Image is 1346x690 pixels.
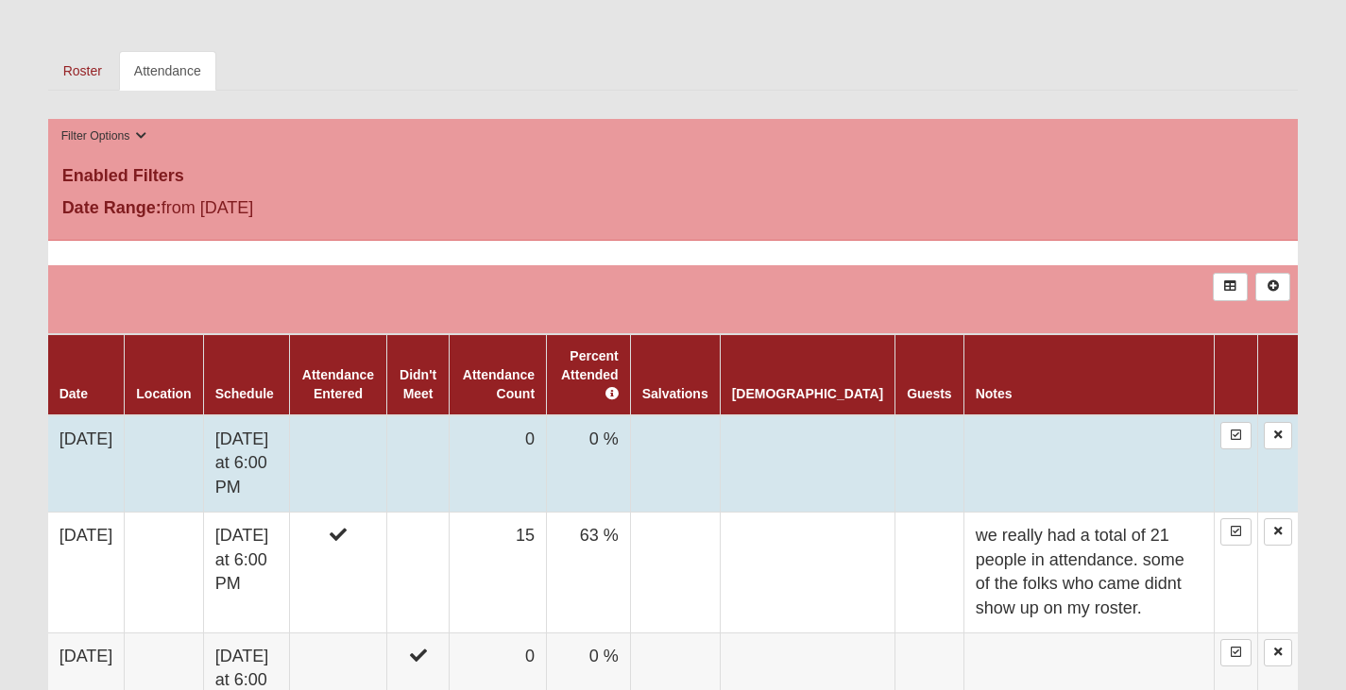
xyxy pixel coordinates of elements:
[215,386,274,401] a: Schedule
[630,334,720,415] th: Salvations
[449,512,546,632] td: 15
[463,367,535,401] a: Attendance Count
[1264,422,1292,449] a: Delete
[1220,422,1252,449] a: Enter Attendance
[895,334,963,415] th: Guests
[1220,518,1252,546] a: Enter Attendance
[48,51,117,91] a: Roster
[400,367,436,401] a: Didn't Meet
[302,367,374,401] a: Attendance Entered
[119,51,216,91] a: Attendance
[48,195,465,226] div: from [DATE]
[1264,639,1292,666] a: Delete
[1255,273,1290,300] a: Alt+N
[976,386,1013,401] a: Notes
[203,512,289,632] td: [DATE] at 6:00 PM
[720,334,894,415] th: [DEMOGRAPHIC_DATA]
[48,512,125,632] td: [DATE]
[1220,639,1252,666] a: Enter Attendance
[963,512,1215,632] td: we really had a total of 21 people in attendance. some of the folks who came didnt show up on my ...
[1213,273,1248,300] a: Export to Excel
[547,415,631,513] td: 0 %
[547,512,631,632] td: 63 %
[48,415,125,513] td: [DATE]
[136,386,191,401] a: Location
[62,195,162,221] label: Date Range:
[56,126,153,146] button: Filter Options
[60,386,88,401] a: Date
[449,415,546,513] td: 0
[62,166,1285,187] h4: Enabled Filters
[203,415,289,513] td: [DATE] at 6:00 PM
[1264,518,1292,546] a: Delete
[561,348,619,401] a: Percent Attended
